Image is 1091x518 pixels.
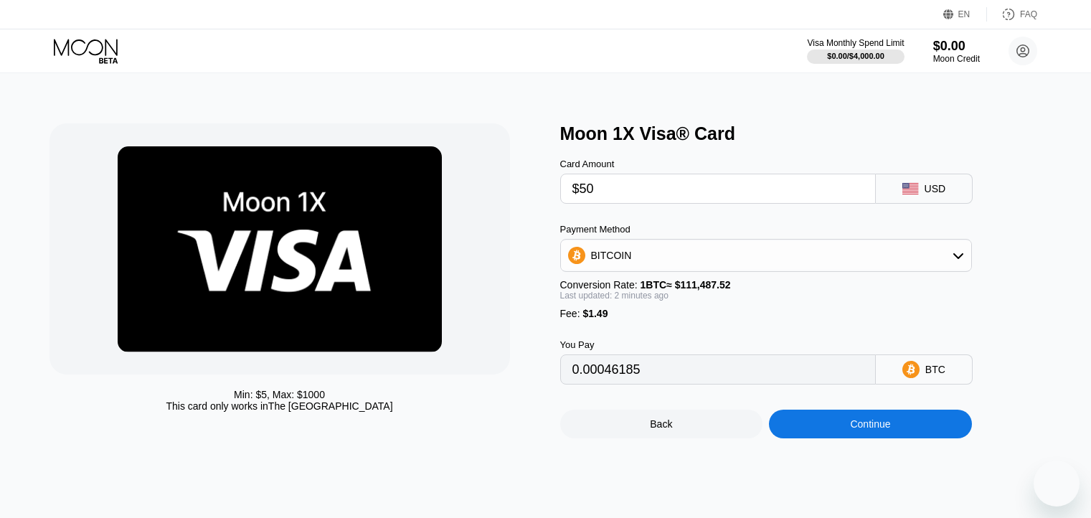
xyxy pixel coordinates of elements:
span: $1.49 [582,308,608,319]
div: BTC [925,364,945,375]
div: Conversion Rate: [560,279,972,291]
div: Card Amount [560,159,876,169]
div: Visa Monthly Spend Limit [807,38,904,48]
div: USD [925,183,946,194]
span: 1 BTC ≈ $111,487.52 [641,279,731,291]
div: Continue [850,418,890,430]
div: This card only works in The [GEOGRAPHIC_DATA] [166,400,392,412]
div: FAQ [987,7,1037,22]
div: Back [650,418,672,430]
iframe: Button to launch messaging window [1034,461,1080,507]
div: You Pay [560,339,876,350]
div: Fee : [560,308,972,319]
div: FAQ [1020,9,1037,19]
div: BITCOIN [561,241,971,270]
div: Moon 1X Visa® Card [560,123,1057,144]
div: Continue [769,410,972,438]
div: BITCOIN [591,250,632,261]
input: $0.00 [572,174,864,203]
div: $0.00 [933,39,980,54]
div: Moon Credit [933,54,980,64]
div: Min: $ 5 , Max: $ 1000 [234,389,325,400]
div: Visa Monthly Spend Limit$0.00/$4,000.00 [807,38,904,64]
div: Back [560,410,763,438]
div: Payment Method [560,224,972,235]
div: $0.00Moon Credit [933,39,980,64]
div: EN [958,9,970,19]
div: $0.00 / $4,000.00 [827,52,884,60]
div: Last updated: 2 minutes ago [560,291,972,301]
div: EN [943,7,987,22]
